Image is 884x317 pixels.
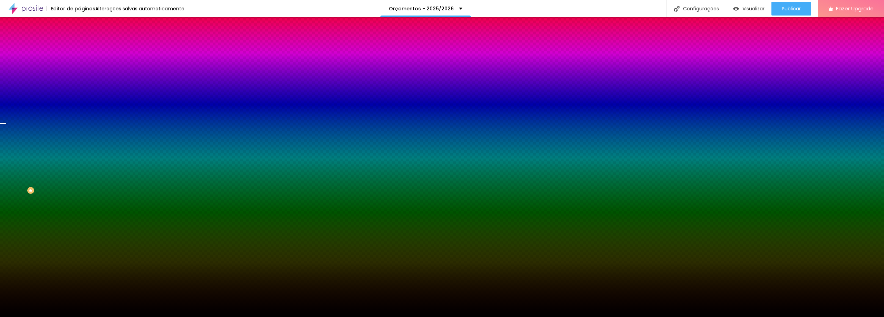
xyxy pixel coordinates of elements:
[836,6,874,11] span: Fazer Upgrade
[726,2,771,16] button: Visualizar
[95,6,184,11] div: Alterações salvas automaticamente
[733,6,739,12] img: view-1.svg
[674,6,680,12] img: Icone
[782,6,801,11] span: Publicar
[742,6,765,11] span: Visualizar
[771,2,811,16] button: Publicar
[389,6,454,11] p: Orçamentos - 2025/2026
[47,6,95,11] div: Editor de páginas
